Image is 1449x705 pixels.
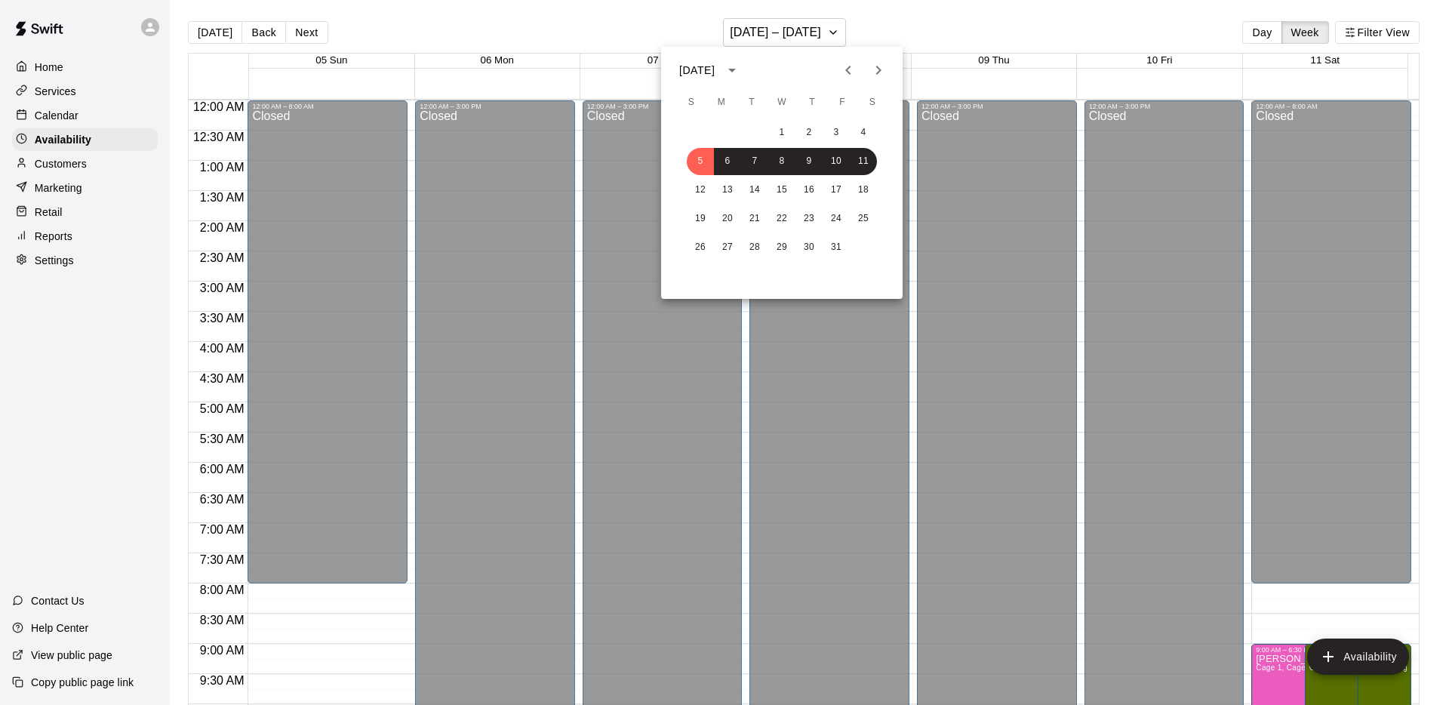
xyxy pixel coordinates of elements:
span: Wednesday [768,88,795,118]
button: 20 [714,205,741,232]
button: 6 [714,148,741,175]
button: 15 [768,177,795,204]
span: Friday [829,88,856,118]
button: 18 [850,177,877,204]
span: Sunday [678,88,705,118]
button: 17 [823,177,850,204]
button: 31 [823,234,850,261]
span: Saturday [859,88,886,118]
button: 2 [795,119,823,146]
button: 27 [714,234,741,261]
button: 4 [850,119,877,146]
button: 9 [795,148,823,175]
button: Next month [863,55,894,85]
button: 7 [741,148,768,175]
span: Monday [708,88,735,118]
span: Thursday [798,88,826,118]
span: Tuesday [738,88,765,118]
button: 13 [714,177,741,204]
button: 5 [687,148,714,175]
button: 23 [795,205,823,232]
button: Previous month [833,55,863,85]
button: 28 [741,234,768,261]
button: 8 [768,148,795,175]
button: 11 [850,148,877,175]
button: 1 [768,119,795,146]
button: 30 [795,234,823,261]
button: 22 [768,205,795,232]
button: 12 [687,177,714,204]
button: calendar view is open, switch to year view [719,57,745,83]
button: 19 [687,205,714,232]
button: 29 [768,234,795,261]
div: [DATE] [679,63,715,79]
button: 24 [823,205,850,232]
button: 26 [687,234,714,261]
button: 3 [823,119,850,146]
button: 25 [850,205,877,232]
button: 14 [741,177,768,204]
button: 16 [795,177,823,204]
button: 10 [823,148,850,175]
button: 21 [741,205,768,232]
